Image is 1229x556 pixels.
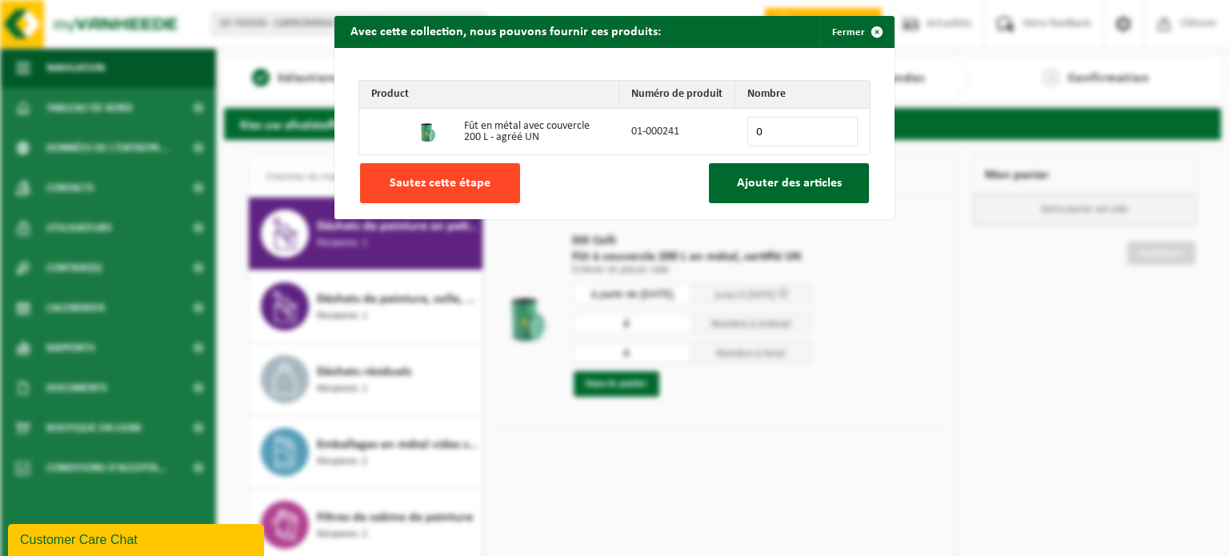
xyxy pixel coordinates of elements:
th: Numéro de produit [619,81,735,109]
span: Ajouter des articles [737,177,842,190]
button: Fermer [819,16,893,48]
h2: Avec cette collection, nous pouvons fournir ces produits: [334,16,677,46]
td: Fût en métal avec couvercle 200 L - agréé UN [452,109,619,154]
th: Product [359,81,619,109]
button: Sautez cette étape [360,163,520,203]
iframe: chat widget [8,521,267,556]
td: 01-000241 [619,109,735,154]
img: 01-000241 [414,118,440,143]
button: Ajouter des articles [709,163,869,203]
span: Sautez cette étape [390,177,490,190]
th: Nombre [735,81,870,109]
